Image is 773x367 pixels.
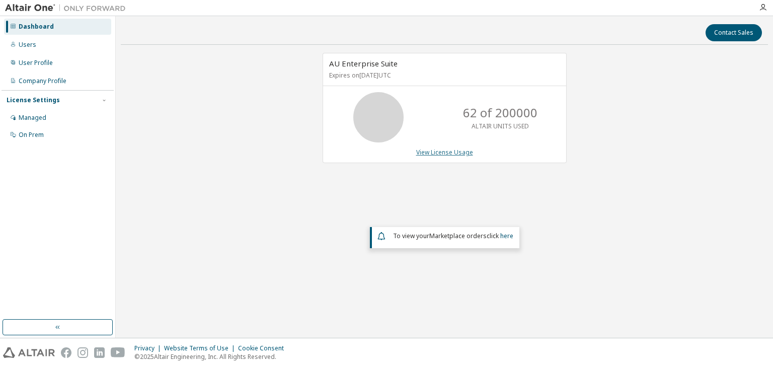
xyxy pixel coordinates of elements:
[134,352,290,361] p: © 2025 Altair Engineering, Inc. All Rights Reserved.
[463,104,537,121] p: 62 of 200000
[19,77,66,85] div: Company Profile
[329,71,558,80] p: Expires on [DATE] UTC
[61,347,71,358] img: facebook.svg
[19,23,54,31] div: Dashboard
[19,131,44,139] div: On Prem
[134,344,164,352] div: Privacy
[706,24,762,41] button: Contact Sales
[78,347,88,358] img: instagram.svg
[329,58,398,68] span: AU Enterprise Suite
[19,59,53,67] div: User Profile
[164,344,238,352] div: Website Terms of Use
[238,344,290,352] div: Cookie Consent
[94,347,105,358] img: linkedin.svg
[111,347,125,358] img: youtube.svg
[5,3,131,13] img: Altair One
[429,232,487,240] em: Marketplace orders
[472,122,529,130] p: ALTAIR UNITS USED
[19,41,36,49] div: Users
[7,96,60,104] div: License Settings
[416,148,473,157] a: View License Usage
[393,232,513,240] span: To view your click
[19,114,46,122] div: Managed
[3,347,55,358] img: altair_logo.svg
[500,232,513,240] a: here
